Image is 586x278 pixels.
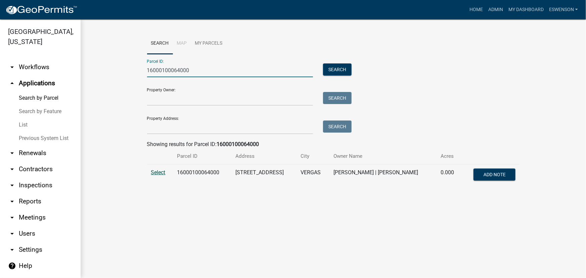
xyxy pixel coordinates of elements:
i: arrow_drop_down [8,63,16,71]
td: [STREET_ADDRESS] [231,165,297,187]
i: arrow_drop_down [8,197,16,205]
div: Showing results for Parcel ID: [147,140,520,148]
i: arrow_drop_down [8,214,16,222]
span: Add Note [484,172,506,177]
td: [PERSON_NAME] | [PERSON_NAME] [329,165,437,187]
i: arrow_drop_down [8,246,16,254]
th: Address [231,148,297,164]
td: 0.000 [437,165,462,187]
button: Search [323,92,352,104]
a: Home [467,3,486,16]
button: Add Note [474,169,515,181]
a: Admin [486,3,506,16]
a: Search [147,33,173,54]
th: City [297,148,329,164]
th: Parcel ID [173,148,231,164]
button: Search [323,63,352,76]
i: arrow_drop_down [8,149,16,157]
a: My Parcels [191,33,227,54]
strong: 16000100064000 [217,141,259,147]
a: Select [151,169,166,176]
i: arrow_drop_down [8,230,16,238]
td: 16000100064000 [173,165,231,187]
a: My Dashboard [506,3,546,16]
a: eswenson [546,3,581,16]
th: Acres [437,148,462,164]
i: arrow_drop_down [8,165,16,173]
i: help [8,262,16,270]
th: Owner Name [329,148,437,164]
i: arrow_drop_down [8,181,16,189]
td: VERGAS [297,165,329,187]
button: Search [323,121,352,133]
i: arrow_drop_up [8,79,16,87]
